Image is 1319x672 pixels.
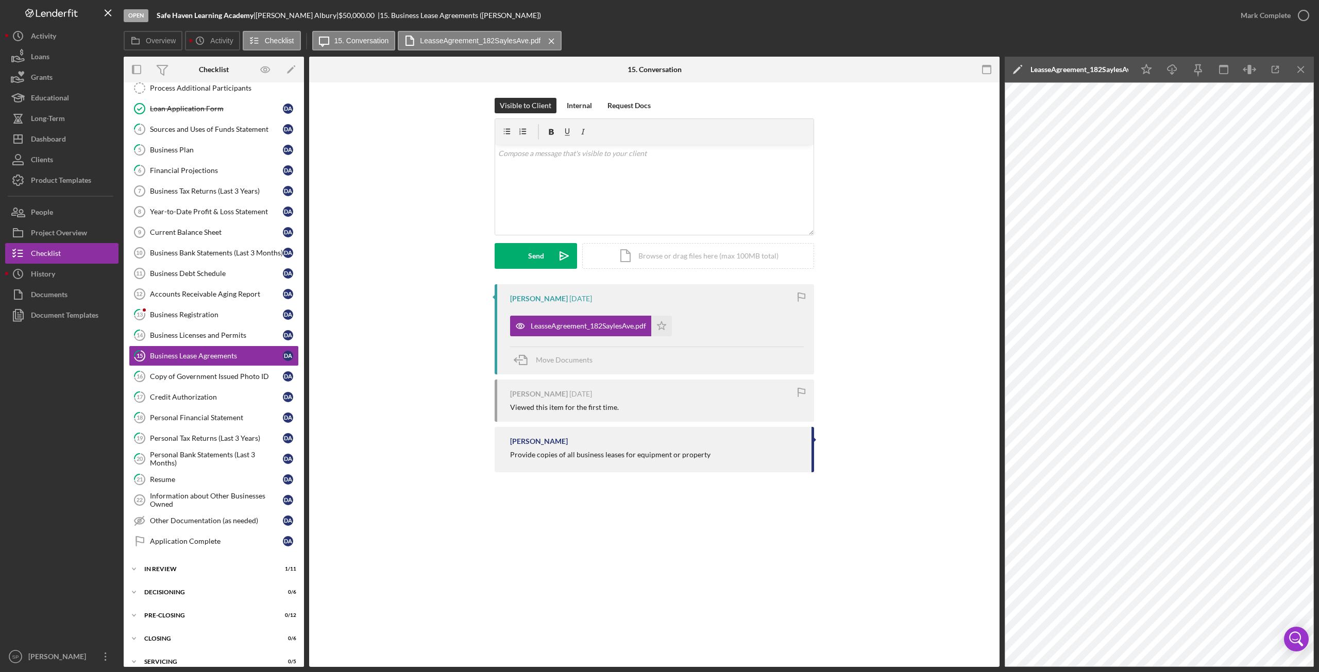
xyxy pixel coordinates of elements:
[150,311,283,319] div: Business Registration
[278,635,296,642] div: 0 / 6
[283,351,293,361] div: D A
[31,305,98,328] div: Document Templates
[312,31,396,50] button: 15. Conversation
[5,243,119,264] button: Checklist
[510,403,619,411] div: Viewed this item for the first time.
[150,352,283,360] div: Business Lease Agreements
[150,208,283,216] div: Year-to-Date Profit & Loss Statement
[567,98,592,113] div: Internal
[510,437,568,445] div: [PERSON_NAME]
[569,390,592,398] time: 2025-07-09 20:42
[150,451,283,467] div: Personal Bank Statements (Last 3 Months)
[124,9,148,22] div: Open
[144,635,270,642] div: Closing
[31,243,61,266] div: Checklist
[31,46,49,70] div: Loans
[5,108,119,129] a: Long-Term
[283,515,293,526] div: D A
[137,435,143,441] tspan: 19
[31,149,53,173] div: Clients
[510,347,603,373] button: Move Documents
[531,322,646,330] div: LeasseAgreement_182SaylesAve.pdf
[150,166,283,175] div: Financial Projections
[138,146,141,153] tspan: 5
[138,188,141,194] tspan: 7
[129,284,299,304] a: 12Accounts Receivable Aging ReportDA
[607,98,651,113] div: Request Docs
[5,129,119,149] button: Dashboard
[129,490,299,510] a: 22Information about Other Businesses OwnedDA
[265,37,294,45] label: Checklist
[5,222,119,243] a: Project Overview
[495,98,556,113] button: Visible to Client
[129,160,299,181] a: 6Financial ProjectionsDA
[495,243,577,269] button: Send
[137,352,143,359] tspan: 15
[157,11,253,20] b: Safe Haven Learning Academy
[144,612,270,618] div: Pre-Closing
[5,149,119,170] button: Clients
[138,229,141,235] tspan: 9
[150,516,283,525] div: Other Documentation (as needed)
[283,145,293,155] div: D A
[129,366,299,387] a: 16Copy of Government Issued Photo IDDA
[31,129,66,152] div: Dashboard
[129,119,299,140] a: 4Sources and Uses of Funds StatementDA
[129,243,299,263] a: 10Business Bank Statements (Last 3 Months)DA
[129,98,299,119] a: Loan Application FormDA
[1284,627,1309,651] div: Open Intercom Messenger
[136,291,142,297] tspan: 12
[243,31,301,50] button: Checklist
[278,566,296,572] div: 1 / 11
[129,181,299,201] a: 7Business Tax Returns (Last 3 Years)DA
[129,201,299,222] a: 8Year-to-Date Profit & Loss StatementDA
[278,612,296,618] div: 0 / 12
[5,26,119,46] button: Activity
[150,228,283,236] div: Current Balance Sheet
[334,37,389,45] label: 15. Conversation
[210,37,233,45] label: Activity
[144,659,270,665] div: Servicing
[129,78,299,98] a: Process Additional Participants
[150,105,283,113] div: Loan Application Form
[124,31,182,50] button: Overview
[5,170,119,191] button: Product Templates
[628,65,682,74] div: 15. Conversation
[510,451,711,459] div: Provide copies of all business leases for equipment or property
[283,454,293,464] div: D A
[5,46,119,67] button: Loans
[129,449,299,469] a: 20Personal Bank Statements (Last 3 Months)DA
[129,222,299,243] a: 9Current Balance SheetDA
[283,474,293,485] div: D A
[150,434,283,442] div: Personal Tax Returns (Last 3 Years)
[283,227,293,237] div: D A
[278,589,296,595] div: 0 / 6
[5,264,119,284] a: History
[562,98,597,113] button: Internal
[129,387,299,407] a: 17Credit AuthorizationDA
[5,202,119,222] a: People
[157,11,256,20] div: |
[144,566,270,572] div: In Review
[150,537,283,545] div: Application Complete
[150,331,283,339] div: Business Licenses and Permits
[31,26,56,49] div: Activity
[283,330,293,340] div: D A
[1230,5,1314,26] button: Mark Complete
[137,414,143,421] tspan: 18
[150,413,283,422] div: Personal Financial Statement
[602,98,656,113] button: Request Docs
[283,392,293,402] div: D A
[536,355,593,364] span: Move Documents
[12,654,19,660] text: SP
[150,146,283,154] div: Business Plan
[138,167,142,174] tspan: 6
[283,309,293,320] div: D A
[283,124,293,134] div: D A
[150,84,298,92] div: Process Additional Participants
[129,510,299,531] a: Other Documentation (as needed)DA
[129,346,299,366] a: 15Business Lease AgreementsDA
